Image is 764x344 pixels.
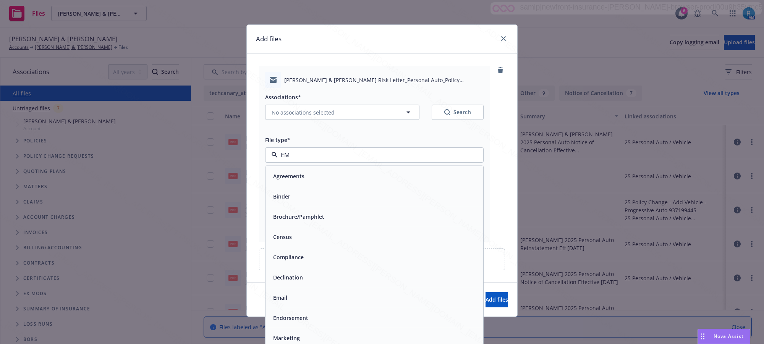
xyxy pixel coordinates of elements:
button: No associations selected [265,105,419,120]
button: Marketing [273,334,300,342]
button: Binder [273,192,290,200]
h1: Add files [256,34,282,44]
button: Endorsement [273,314,308,322]
input: Filter by keyword [278,150,468,160]
div: Upload new files [259,248,505,270]
button: Nova Assist [698,329,750,344]
button: Add files [486,292,508,307]
button: Brochure/Pamphlet [273,213,324,221]
button: Agreements [273,172,304,180]
a: close [499,34,508,43]
span: [PERSON_NAME] & [PERSON_NAME] Risk Letter_Personal Auto_Policy #937199445_08-19-25.eml [284,76,484,84]
button: Declination [273,273,303,281]
span: No associations selected [272,108,335,116]
svg: Search [444,109,450,115]
span: Associations* [265,94,301,101]
button: Census [273,233,292,241]
div: Drag to move [698,329,707,344]
span: Add files [486,296,508,303]
span: Nova Assist [714,333,744,339]
button: SearchSearch [432,105,484,120]
button: Email [273,294,287,302]
a: remove [496,66,505,75]
span: File type* [265,136,290,144]
div: Search [444,108,471,116]
button: Compliance [273,253,304,261]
